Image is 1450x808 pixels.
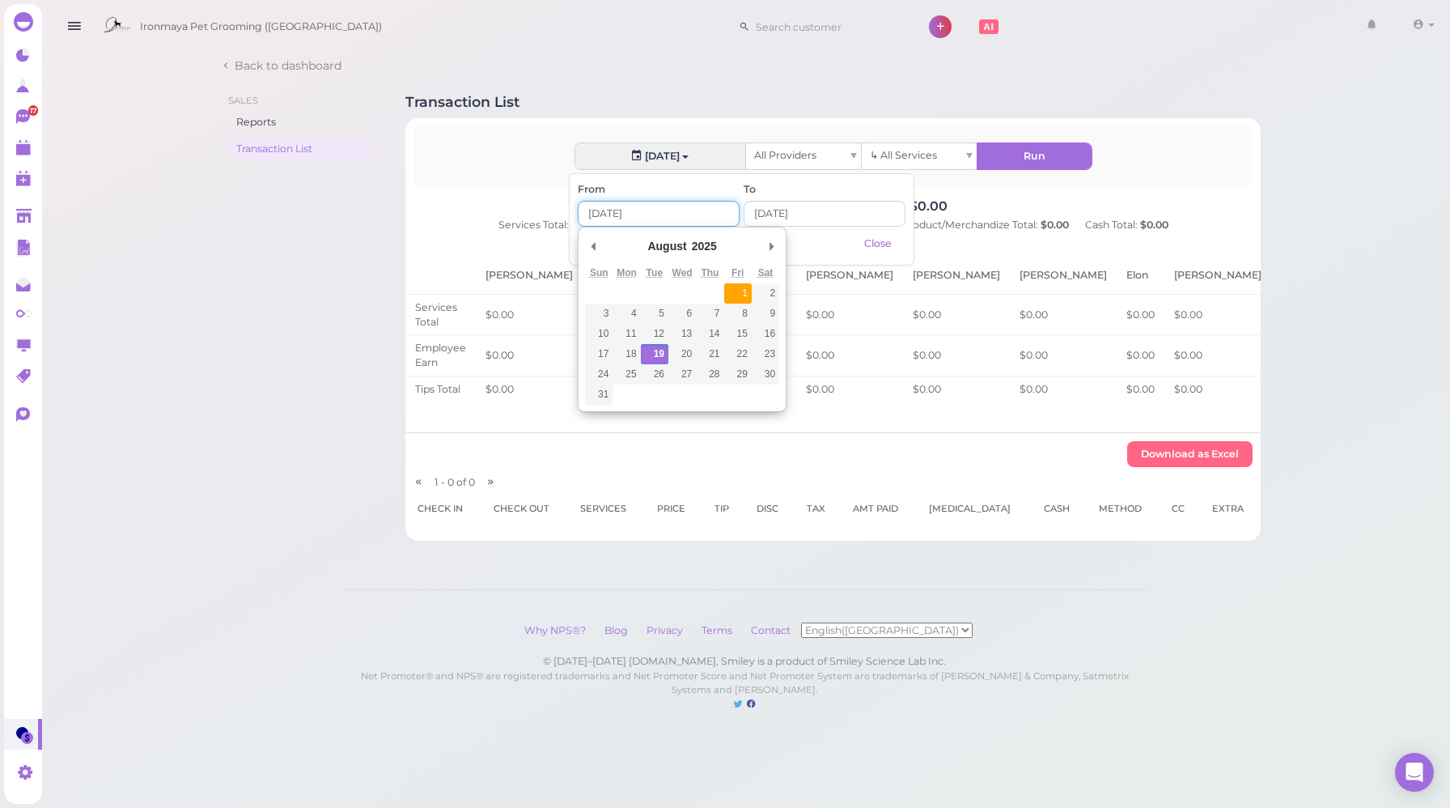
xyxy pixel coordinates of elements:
[28,105,38,116] span: 17
[435,476,441,488] span: 1
[1041,219,1069,231] b: $0.00
[758,267,774,279] abbr: Saturday
[585,234,601,258] button: Previous Month
[476,257,583,294] th: [PERSON_NAME]
[1010,257,1117,294] th: [PERSON_NAME]
[1160,490,1200,527] th: CC
[796,294,903,335] td: $0.00
[1127,441,1253,467] button: Download as Excel
[405,94,519,110] h1: Transaction List
[752,364,779,385] button: 30
[731,267,744,279] abbr: Friday
[585,324,613,344] button: 10
[613,344,640,364] button: 18
[724,344,752,364] button: 22
[617,267,637,279] abbr: Monday
[1164,294,1271,335] td: $0.00
[1117,335,1164,376] td: $0.00
[752,324,779,344] button: 16
[456,476,466,488] span: of
[1140,219,1168,231] b: $0.00
[516,624,594,636] a: Why NPS®?
[645,234,689,258] div: August
[752,304,779,324] button: 9
[841,490,916,527] th: Amt Paid
[689,234,719,258] div: 2025
[1077,218,1177,232] div: Cash Total:
[641,344,668,364] button: 19
[1010,294,1117,335] td: $0.00
[596,624,636,636] a: Blog
[917,490,1032,527] th: [MEDICAL_DATA]
[645,490,702,527] th: Price
[405,294,476,335] td: Services Total
[490,218,608,232] div: Services Total:
[1200,490,1261,527] th: Extra
[647,267,663,279] abbr: Tuesday
[1010,376,1117,402] td: $0.00
[752,283,779,304] button: 2
[441,476,445,488] span: -
[481,490,569,527] th: Check out
[893,218,1077,232] div: Product/Merchandize Total:
[754,149,816,161] span: All Providers
[668,364,696,385] button: 27
[724,283,752,304] button: 1
[744,182,756,197] label: To
[405,490,481,527] th: Check in
[668,344,696,364] button: 20
[750,14,907,40] input: Search customer
[140,4,382,49] span: Ironmaya Pet Grooming ([GEOGRAPHIC_DATA])
[641,364,668,385] button: 26
[575,143,745,169] div: [DATE]
[870,149,937,161] span: ↳ All Services
[702,490,744,527] th: Tip
[724,364,752,385] button: 29
[447,476,456,488] span: 0
[585,385,613,405] button: 31
[796,335,903,376] td: $0.00
[696,324,723,344] button: 14
[693,624,740,636] a: Terms
[977,143,1092,169] button: Run
[641,324,668,344] button: 12
[405,198,1261,214] h4: Money Earned(include tips): $0.00
[228,111,373,134] a: Reports
[763,234,779,258] button: Next Month
[613,364,640,385] button: 25
[590,267,608,279] abbr: Sunday
[613,304,640,324] button: 4
[468,476,475,488] span: 0
[585,364,613,385] button: 24
[752,344,779,364] button: 23
[585,344,613,364] button: 17
[1164,257,1271,294] th: [PERSON_NAME]
[405,335,476,376] td: Employee Earn
[668,304,696,324] button: 6
[4,101,42,132] a: 17
[696,344,723,364] button: 21
[1117,294,1164,335] td: $0.00
[1117,257,1164,294] th: Elon
[795,490,842,527] th: Tax
[1395,753,1434,792] div: Open Intercom Messenger
[672,267,693,279] abbr: Wednesday
[578,201,740,227] input: Use the arrow keys to pick a date
[476,294,583,335] td: $0.00
[361,670,1129,696] small: Net Promoter® and NPS® are registered trademarks and Net Promoter Score and Net Promoter System a...
[228,138,373,160] a: Transaction List
[724,304,752,324] button: 8
[724,324,752,344] button: 15
[696,304,723,324] button: 7
[405,376,476,402] td: Tips Total
[701,267,719,279] abbr: Thursday
[476,335,583,376] td: $0.00
[903,257,1010,294] th: [PERSON_NAME]
[1117,376,1164,402] td: $0.00
[796,257,903,294] th: [PERSON_NAME]
[903,376,1010,402] td: $0.00
[796,376,903,402] td: $0.00
[1164,376,1271,402] td: $0.00
[1032,490,1086,527] th: Cash
[641,304,668,324] button: 5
